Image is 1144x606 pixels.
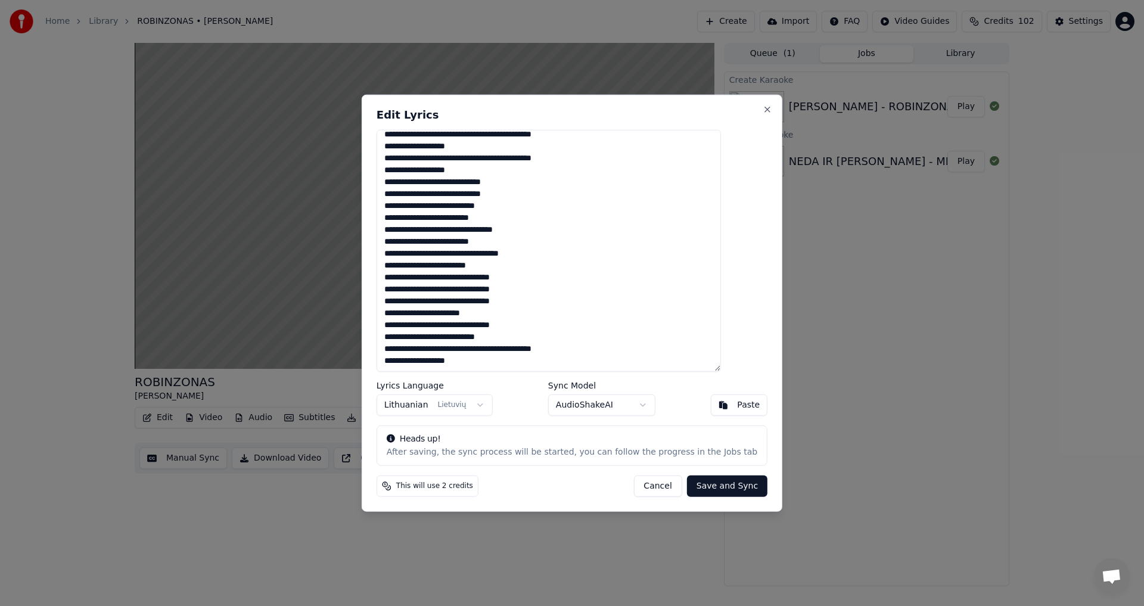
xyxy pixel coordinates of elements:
[387,446,757,458] div: After saving, the sync process will be started, you can follow the progress in the Jobs tab
[387,433,757,445] div: Heads up!
[710,394,767,416] button: Paste
[377,109,767,120] h2: Edit Lyrics
[548,381,655,390] label: Sync Model
[687,476,767,497] button: Save and Sync
[633,476,682,497] button: Cancel
[377,381,493,390] label: Lyrics Language
[737,399,760,411] div: Paste
[396,481,473,491] span: This will use 2 credits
